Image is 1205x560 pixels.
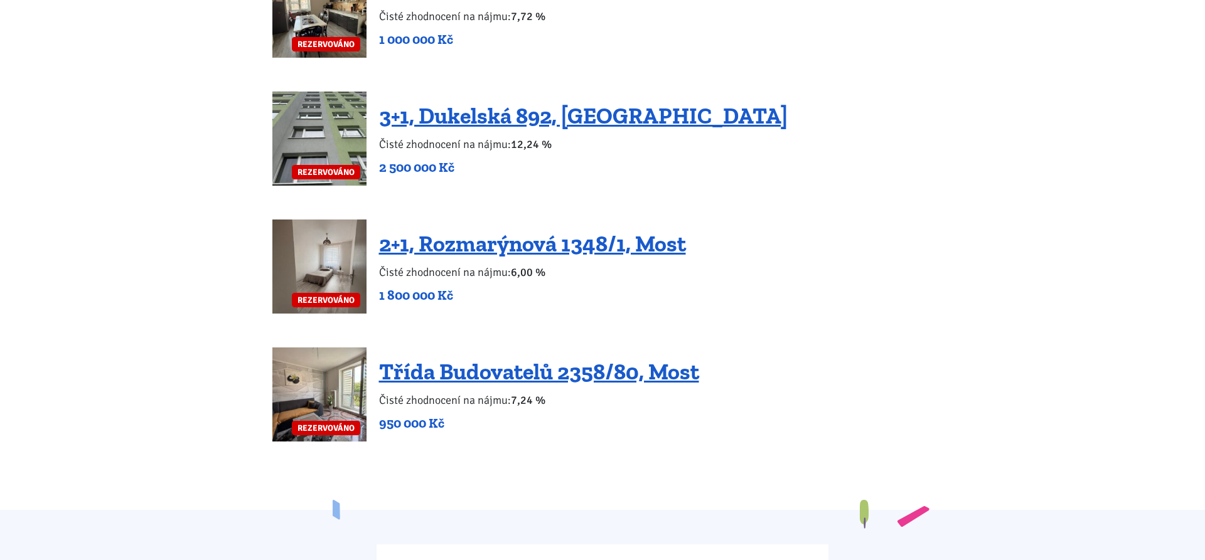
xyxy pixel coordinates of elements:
b: 6,00 % [511,265,545,279]
p: 950 000 Kč [379,415,699,432]
p: 1 000 000 Kč [379,31,697,48]
p: Čisté zhodnocení na nájmu: [379,8,697,25]
p: 2 500 000 Kč [379,159,788,176]
b: 7,24 % [511,393,545,407]
span: REZERVOVÁNO [292,37,360,51]
b: 12,24 % [511,137,552,151]
span: REZERVOVÁNO [292,165,360,179]
a: REZERVOVÁNO [272,92,367,186]
b: 7,72 % [511,9,545,23]
p: Čisté zhodnocení na nájmu: [379,135,788,153]
span: REZERVOVÁNO [292,421,360,435]
a: 2+1, Rozmarýnová 1348/1, Most [379,230,686,257]
a: REZERVOVÁNO [272,219,367,314]
a: REZERVOVÁNO [272,347,367,441]
p: 1 800 000 Kč [379,287,686,304]
span: REZERVOVÁNO [292,293,360,307]
a: Třída Budovatelů 2358/80, Most [379,358,699,385]
a: 3+1, Dukelská 892, [GEOGRAPHIC_DATA] [379,102,788,129]
p: Čisté zhodnocení na nájmu: [379,391,699,409]
p: Čisté zhodnocení na nájmu: [379,263,686,281]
